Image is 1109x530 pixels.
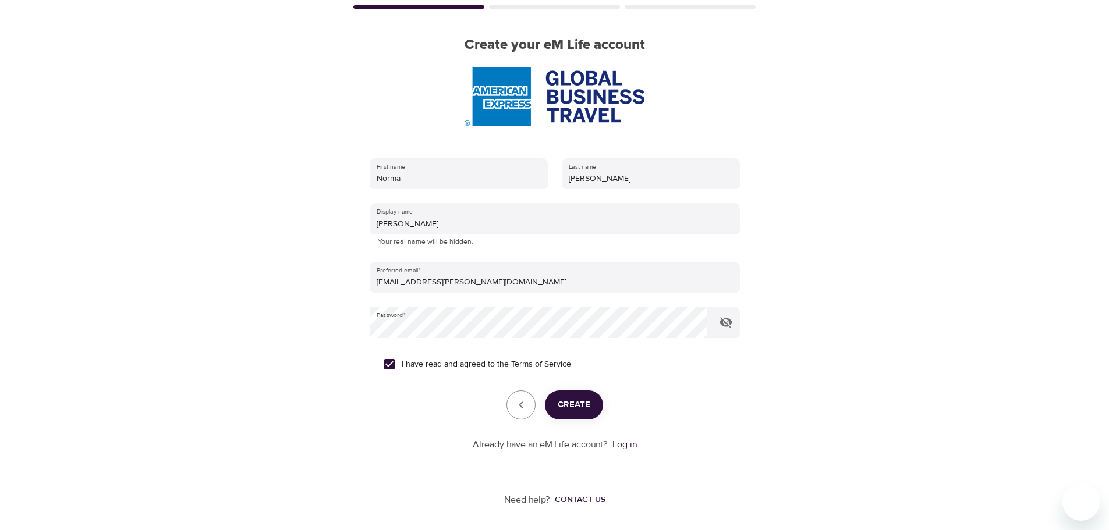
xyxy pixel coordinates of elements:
img: AmEx%20GBT%20logo.png [465,67,644,126]
p: Need help? [504,493,550,507]
button: Create [545,390,603,419]
span: I have read and agreed to the [402,358,571,371]
a: Contact us [550,494,605,506]
a: Log in [612,439,637,450]
span: Create [558,397,590,412]
a: Terms of Service [511,358,571,371]
iframe: Button to launch messaging window [1062,483,1100,521]
h2: Create your eM Life account [351,37,759,54]
div: Contact us [555,494,605,506]
p: Your real name will be hidden. [378,236,732,248]
p: Already have an eM Life account? [473,438,608,451]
